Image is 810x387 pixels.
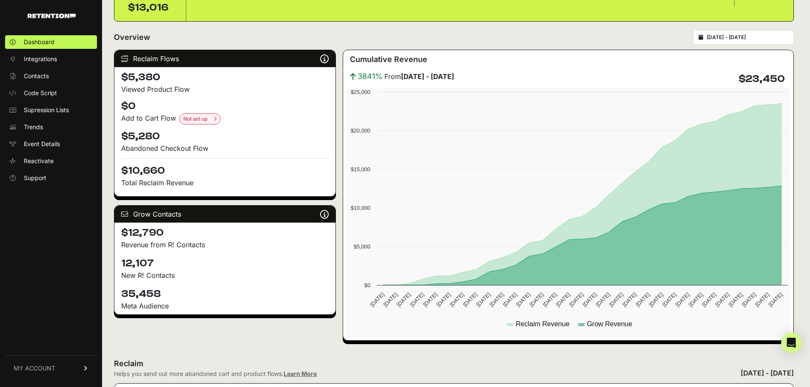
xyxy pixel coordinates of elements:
[121,130,329,143] h4: $5,280
[5,355,97,381] a: MY ACCOUNT
[121,287,329,301] h4: 35,458
[587,320,633,328] text: Grow Revenue
[5,137,97,151] a: Event Details
[284,370,317,377] a: Learn More
[24,72,49,80] span: Contacts
[608,291,625,308] text: [DATE]
[409,291,425,308] text: [DATE]
[5,52,97,66] a: Integrations
[581,291,598,308] text: [DATE]
[114,358,317,370] h2: Reclaim
[364,282,370,288] text: $0
[121,158,329,178] h4: $10,660
[648,291,665,308] text: [DATE]
[767,291,784,308] text: [DATE]
[121,270,329,280] p: New R! Contacts
[121,71,329,84] h4: $5,380
[401,72,454,81] strong: [DATE] - [DATE]
[528,291,545,308] text: [DATE]
[475,291,492,308] text: [DATE]
[121,226,329,240] h4: $12,790
[114,50,335,67] div: Reclaim Flows
[369,291,386,308] text: [DATE]
[351,127,370,134] text: $20,000
[121,143,329,153] div: Abandoned Checkout Flow
[121,240,329,250] p: Revenue from R! Contacts
[395,291,412,308] text: [DATE]
[351,166,370,172] text: $15,000
[128,1,172,14] div: $13,016
[688,291,704,308] text: [DATE]
[24,38,54,46] span: Dashboard
[121,257,329,270] h4: 12,107
[24,123,43,131] span: Trends
[382,291,399,308] text: [DATE]
[121,84,329,94] div: Viewed Product Flow
[515,291,531,308] text: [DATE]
[5,86,97,100] a: Code Script
[384,71,454,82] span: From
[462,291,478,308] text: [DATE]
[595,291,611,308] text: [DATE]
[351,205,370,211] text: $10,000
[121,113,329,124] div: Add to Cart Flow
[121,178,329,188] p: Total Reclaim Revenue
[350,54,427,65] h3: Cumulative Revenue
[754,291,770,308] text: [DATE]
[674,291,691,308] text: [DATE]
[358,71,383,82] span: 3841%
[24,106,69,114] span: Supression Lists
[5,154,97,168] a: Reactivate
[741,291,757,308] text: [DATE]
[14,364,55,373] span: MY ACCOUNT
[114,206,335,223] div: Grow Contacts
[114,31,150,43] h2: Overview
[502,291,518,308] text: [DATE]
[661,291,678,308] text: [DATE]
[516,320,569,328] text: Reclaim Revenue
[351,89,370,95] text: $25,000
[701,291,717,308] text: [DATE]
[114,370,317,378] div: Helps you send out more abandoned cart and product flows.
[739,72,785,86] h4: $23,450
[24,174,46,182] span: Support
[5,69,97,83] a: Contacts
[5,103,97,117] a: Supression Lists
[621,291,638,308] text: [DATE]
[24,55,57,63] span: Integrations
[714,291,731,308] text: [DATE]
[24,157,54,165] span: Reactivate
[435,291,452,308] text: [DATE]
[741,368,794,378] div: [DATE] - [DATE]
[354,243,370,250] text: $5,000
[5,171,97,185] a: Support
[489,291,505,308] text: [DATE]
[24,89,57,97] span: Code Script
[449,291,465,308] text: [DATE]
[422,291,439,308] text: [DATE]
[542,291,558,308] text: [DATE]
[24,140,60,148] span: Event Details
[728,291,744,308] text: [DATE]
[28,14,76,18] img: Retention.com
[568,291,585,308] text: [DATE]
[5,35,97,49] a: Dashboard
[121,301,329,311] div: Meta Audience
[121,99,329,113] h4: $0
[634,291,651,308] text: [DATE]
[5,120,97,134] a: Trends
[781,333,801,353] div: Open Intercom Messenger
[555,291,571,308] text: [DATE]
